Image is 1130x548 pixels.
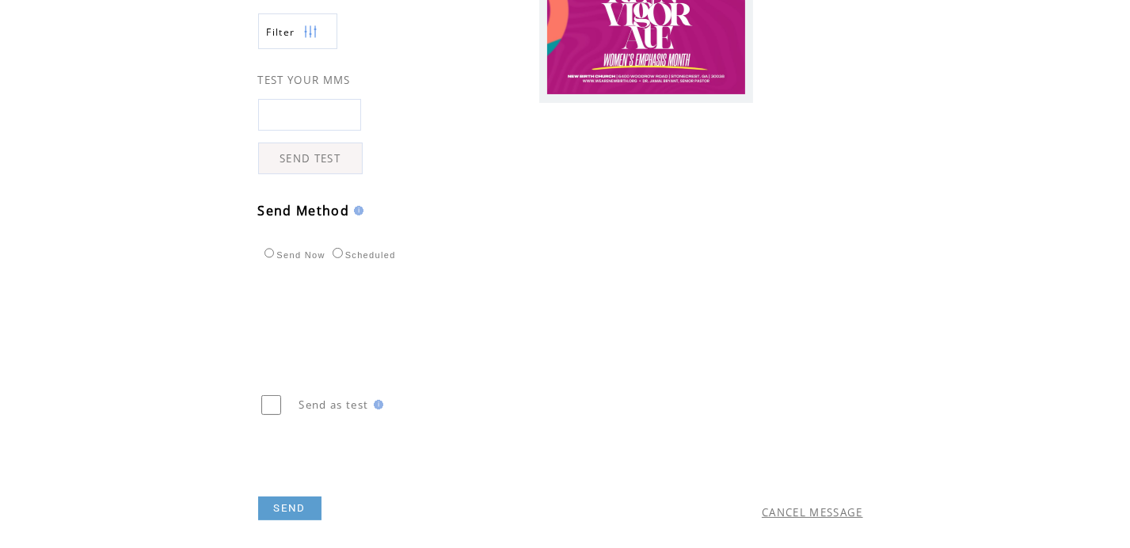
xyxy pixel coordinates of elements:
[258,202,350,219] span: Send Method
[267,25,295,39] span: Show filters
[258,73,351,87] span: TEST YOUR MMS
[333,248,343,258] input: Scheduled
[762,505,863,519] a: CANCEL MESSAGE
[261,250,325,260] label: Send Now
[258,13,337,49] a: Filter
[299,398,369,412] span: Send as test
[264,248,275,258] input: Send Now
[349,206,363,215] img: help.gif
[258,143,363,174] a: SEND TEST
[369,400,383,409] img: help.gif
[303,14,318,50] img: filters.png
[329,250,396,260] label: Scheduled
[258,497,321,520] a: SEND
